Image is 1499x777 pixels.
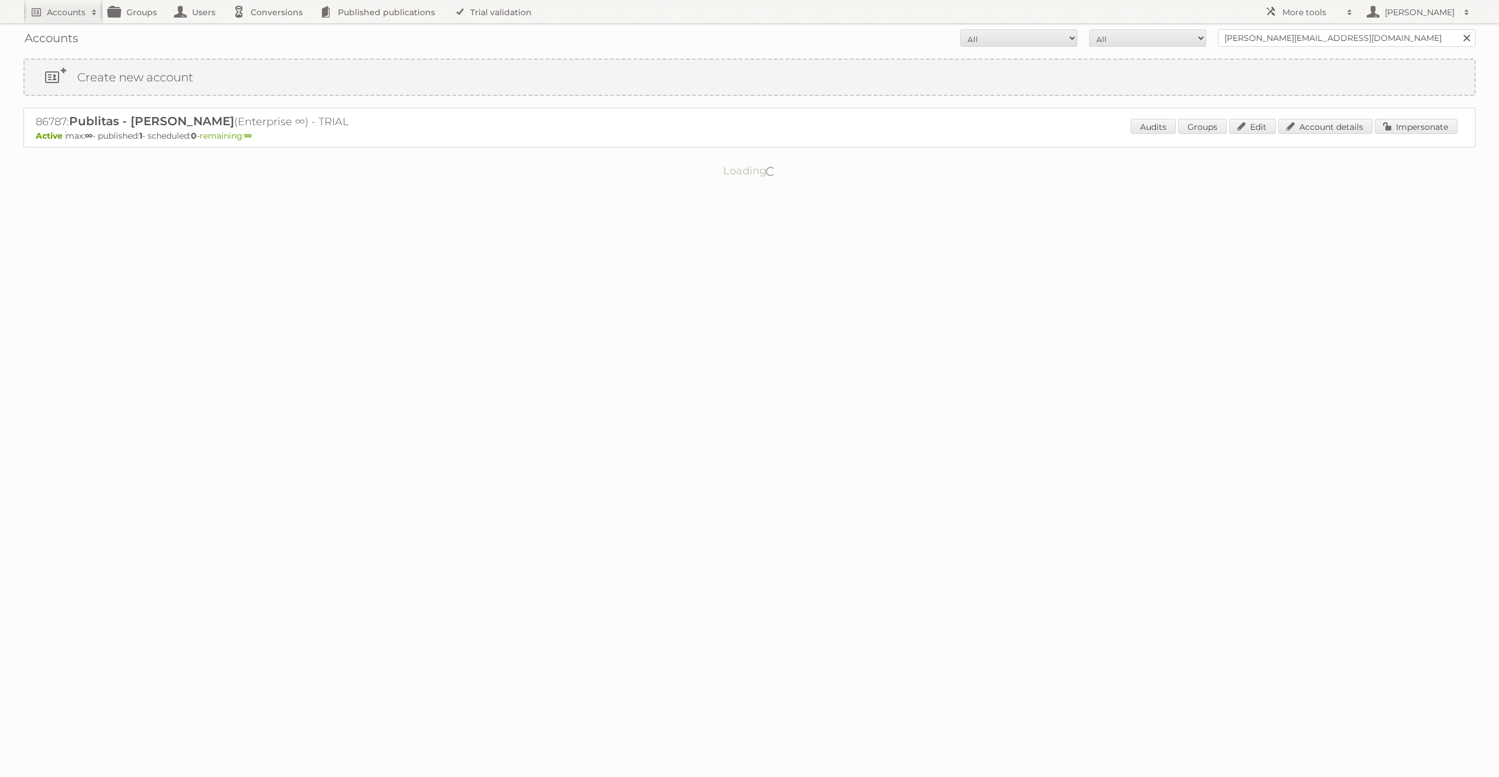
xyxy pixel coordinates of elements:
strong: 0 [191,130,197,141]
h2: Accounts [47,6,85,18]
h2: [PERSON_NAME] [1382,6,1458,18]
p: max: - published: - scheduled: - [36,130,1463,141]
a: Impersonate [1375,119,1457,134]
h2: 86787: (Enterprise ∞) - TRIAL [36,114,446,129]
a: Edit [1229,119,1276,134]
strong: 1 [139,130,142,141]
span: Publitas - [PERSON_NAME] [69,114,234,128]
a: Create new account [25,60,1474,95]
h2: More tools [1282,6,1341,18]
a: Audits [1131,119,1176,134]
strong: ∞ [244,130,252,141]
p: Loading [686,159,813,183]
span: remaining: [200,130,252,141]
span: Active [36,130,66,141]
strong: ∞ [85,130,93,141]
a: Account details [1278,119,1373,134]
a: Groups [1178,119,1227,134]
